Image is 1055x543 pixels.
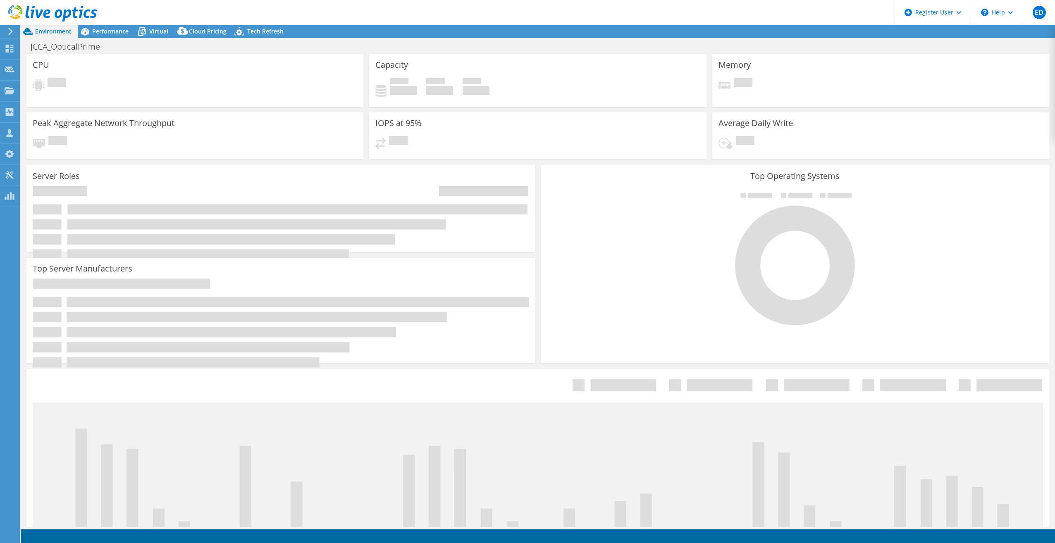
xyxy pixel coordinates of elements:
span: Tech Refresh [247,27,284,35]
span: Performance [92,27,129,35]
span: Pending [48,78,66,89]
h4: 0 GiB [390,86,417,95]
span: Pending [734,78,752,89]
svg: \n [981,9,988,16]
span: Used [390,78,408,86]
span: Virtual [149,27,168,35]
span: Cloud Pricing [189,27,227,35]
h3: Server Roles [33,171,80,181]
span: Total [463,78,481,86]
span: Pending [389,136,408,147]
h3: Capacity [375,60,408,69]
span: Free [426,78,445,86]
h3: Top Operating Systems [547,171,1043,181]
h1: JCCA_OpticalPrime [27,42,113,51]
span: Pending [736,136,754,147]
h3: Top Server Manufacturers [33,264,132,273]
span: Pending [48,136,67,147]
span: Environment [35,27,72,35]
h3: IOPS at 95% [375,119,422,128]
h4: 0 GiB [426,86,453,95]
h4: 0 GiB [463,86,489,95]
h3: Peak Aggregate Network Throughput [33,119,174,128]
h3: Average Daily Write [718,119,793,128]
h3: Memory [718,60,751,69]
span: ED [1033,6,1046,19]
h3: CPU [33,60,49,69]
